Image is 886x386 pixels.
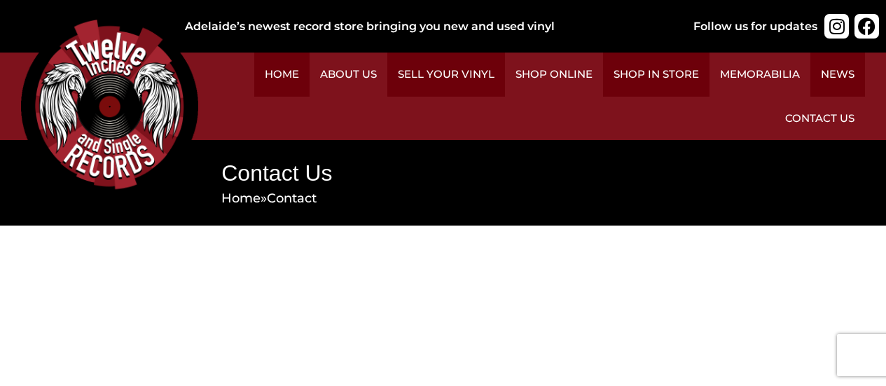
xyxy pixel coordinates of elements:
div: Adelaide’s newest record store bringing you new and used vinyl [185,18,677,35]
a: About Us [310,53,387,97]
a: Shop in Store [603,53,710,97]
a: Home [221,191,261,206]
a: News [810,53,865,97]
a: Shop Online [505,53,603,97]
a: Home [254,53,310,97]
a: Contact Us [775,97,865,141]
span: » [221,191,317,206]
h1: Contact Us [221,158,842,189]
span: Contact [267,191,317,206]
div: Follow us for updates [693,18,817,35]
a: Sell Your Vinyl [387,53,505,97]
a: Memorabilia [710,53,810,97]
